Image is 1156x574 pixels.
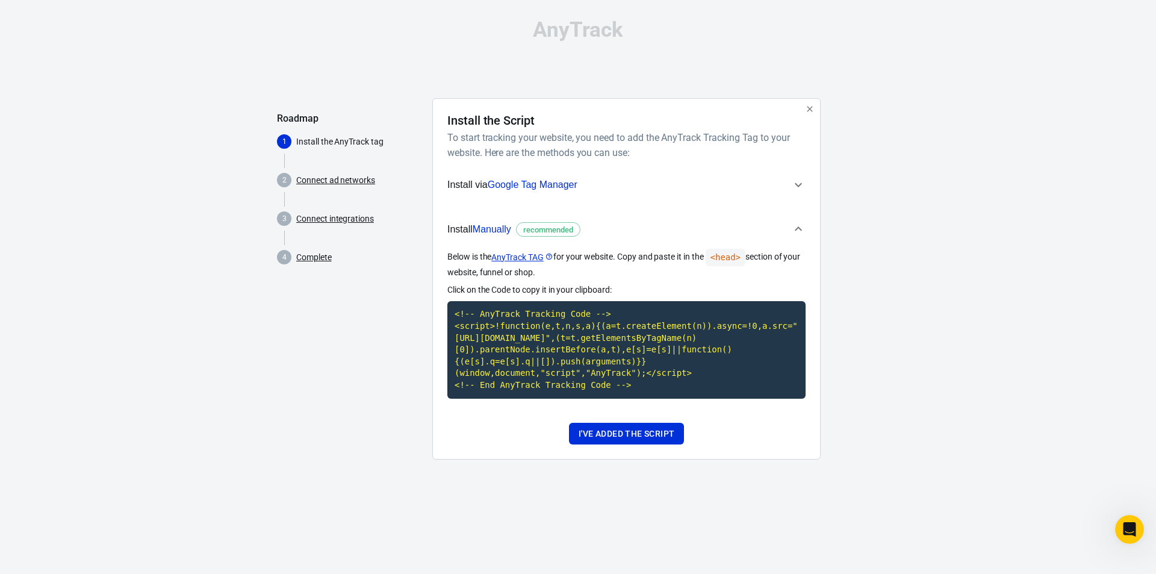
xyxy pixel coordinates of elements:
text: 2 [282,176,287,184]
p: Below is the for your website. Copy and paste it in the section of your website, funnel or shop. [447,249,806,279]
p: Install the AnyTrack tag [296,136,423,148]
span: Google Tag Manager [488,179,577,190]
div: AnyTrack [277,19,879,40]
code: <head> [706,249,745,266]
h5: Roadmap [277,113,423,125]
h4: Install the Script [447,113,535,128]
a: AnyTrack TAG [491,251,553,264]
h6: To start tracking your website, you need to add the AnyTrack Tracking Tag to your website. Here a... [447,130,801,160]
button: I've added the script [569,423,684,445]
iframe: Intercom live chat [1115,515,1144,544]
span: recommended [519,224,577,236]
text: 4 [282,253,287,261]
span: Manually [473,224,511,234]
code: Click to copy [447,301,806,398]
a: Complete [296,251,332,264]
p: Click on the Code to copy it in your clipboard: [447,284,806,296]
a: Connect integrations [296,213,374,225]
button: Install viaGoogle Tag Manager [447,170,806,200]
span: Install [447,222,580,237]
text: 1 [282,137,287,146]
text: 3 [282,214,287,223]
button: InstallManuallyrecommended [447,210,806,249]
a: Connect ad networks [296,174,375,187]
span: Install via [447,177,577,193]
